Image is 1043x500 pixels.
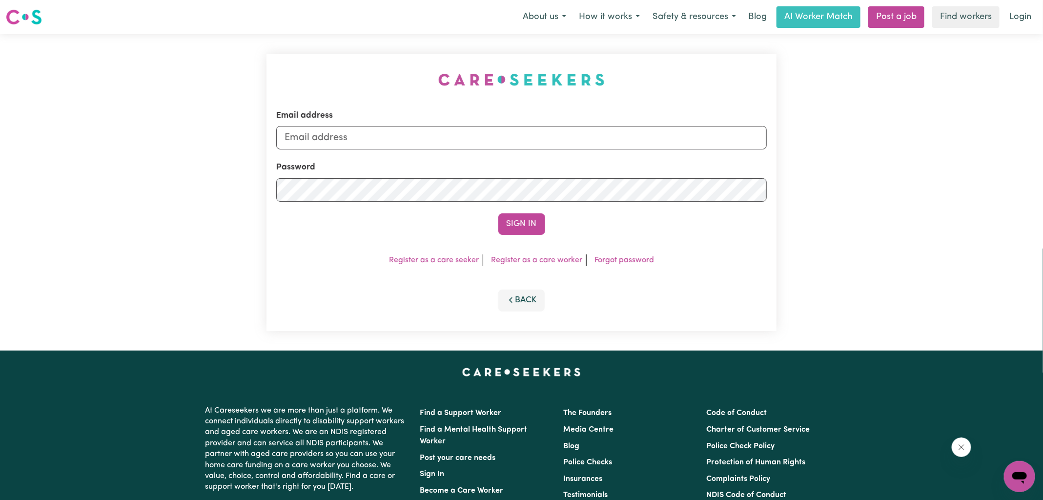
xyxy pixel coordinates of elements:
[276,109,333,122] label: Email address
[276,126,767,149] input: Email address
[498,213,545,235] button: Sign In
[563,475,602,483] a: Insurances
[389,256,479,264] a: Register as a care seeker
[420,409,502,417] a: Find a Support Worker
[742,6,773,28] a: Blog
[573,7,646,27] button: How it works
[1003,6,1037,28] a: Login
[276,161,315,174] label: Password
[706,458,805,466] a: Protection of Human Rights
[462,368,581,376] a: Careseekers home page
[498,290,545,311] button: Back
[420,487,504,495] a: Become a Care Worker
[706,475,770,483] a: Complaints Policy
[6,8,42,26] img: Careseekers logo
[952,437,971,457] iframe: Close message
[932,6,1000,28] a: Find workers
[563,442,579,450] a: Blog
[868,6,924,28] a: Post a job
[420,470,445,478] a: Sign In
[205,401,409,497] p: At Careseekers we are more than just a platform. We connect individuals directly to disability su...
[706,442,775,450] a: Police Check Policy
[1004,461,1035,492] iframe: Button to launch messaging window
[563,409,612,417] a: The Founders
[706,491,786,499] a: NDIS Code of Conduct
[420,426,528,445] a: Find a Mental Health Support Worker
[706,426,810,434] a: Charter of Customer Service
[563,491,608,499] a: Testimonials
[420,454,496,462] a: Post your care needs
[706,409,767,417] a: Code of Conduct
[563,458,612,466] a: Police Checks
[646,7,742,27] button: Safety & resources
[6,7,59,15] span: Need any help?
[516,7,573,27] button: About us
[594,256,654,264] a: Forgot password
[777,6,860,28] a: AI Worker Match
[491,256,582,264] a: Register as a care worker
[6,6,42,28] a: Careseekers logo
[563,426,614,434] a: Media Centre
